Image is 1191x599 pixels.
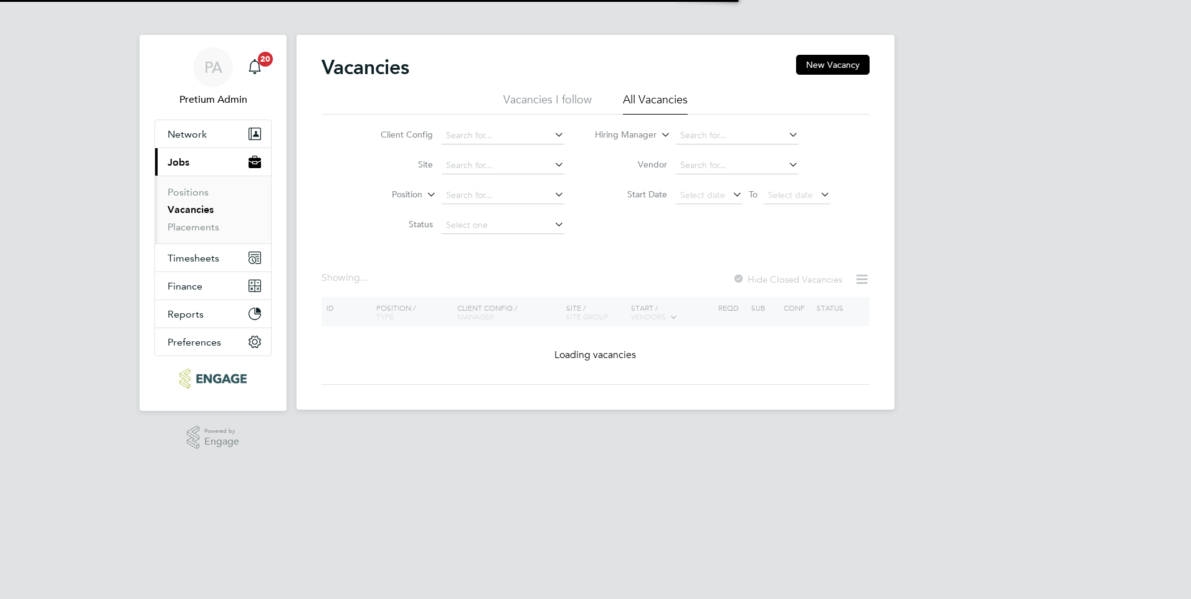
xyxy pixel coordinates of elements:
[168,252,219,264] span: Timesheets
[168,221,219,233] a: Placements
[796,55,870,75] button: New Vacancy
[168,308,204,320] span: Reports
[595,159,667,170] label: Vendor
[585,129,657,141] label: Hiring Manager
[179,369,246,389] img: ncclondon-logo-retina.png
[361,219,433,230] label: Status
[204,436,239,447] span: Engage
[187,426,240,450] a: Powered byEngage
[768,189,813,200] span: Select date
[155,176,271,243] div: Jobs
[442,217,564,234] input: Select one
[204,426,239,436] span: Powered by
[442,127,564,144] input: Search for...
[351,189,422,201] label: Position
[155,272,271,299] button: Finance
[745,186,761,202] span: To
[242,47,267,87] a: 20
[360,271,368,284] span: ...
[154,92,272,107] span: Pretium Admin
[733,273,842,285] label: Hide Closed Vacancies
[155,328,271,356] button: Preferences
[680,189,725,200] span: Select date
[154,369,272,389] a: Go to home page
[595,189,667,200] label: Start Date
[258,52,273,67] span: 20
[155,120,271,148] button: Network
[623,92,688,115] li: All Vacancies
[168,186,209,198] a: Positions
[155,244,271,271] button: Timesheets
[168,156,189,168] span: Jobs
[155,148,271,176] button: Jobs
[154,47,272,107] a: PAPretium Admin
[361,129,433,140] label: Client Config
[321,55,409,80] h2: Vacancies
[442,157,564,174] input: Search for...
[168,128,207,140] span: Network
[442,187,564,204] input: Search for...
[168,280,202,292] span: Finance
[140,35,287,411] nav: Main navigation
[503,92,592,115] li: Vacancies I follow
[676,127,799,144] input: Search for...
[676,157,799,174] input: Search for...
[155,300,271,328] button: Reports
[361,159,433,170] label: Site
[168,204,214,215] a: Vacancies
[168,336,221,348] span: Preferences
[321,271,370,285] div: Showing
[204,59,222,75] span: PA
